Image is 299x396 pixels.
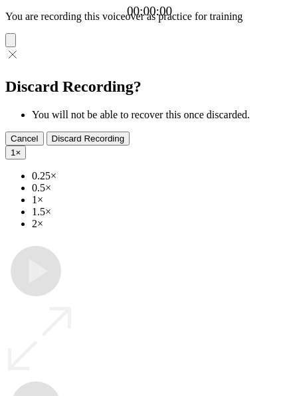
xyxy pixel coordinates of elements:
li: You will not be able to recover this once discarded. [32,109,294,121]
li: 2× [32,218,294,230]
button: Discard Recording [47,132,130,146]
li: 0.5× [32,182,294,194]
a: 00:00:00 [127,4,172,19]
li: 1.5× [32,206,294,218]
p: You are recording this voiceover as practice for training [5,11,294,23]
li: 1× [32,194,294,206]
button: 1× [5,146,26,159]
span: 1 [11,148,15,157]
button: Cancel [5,132,44,146]
li: 0.25× [32,170,294,182]
h2: Discard Recording? [5,78,294,96]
